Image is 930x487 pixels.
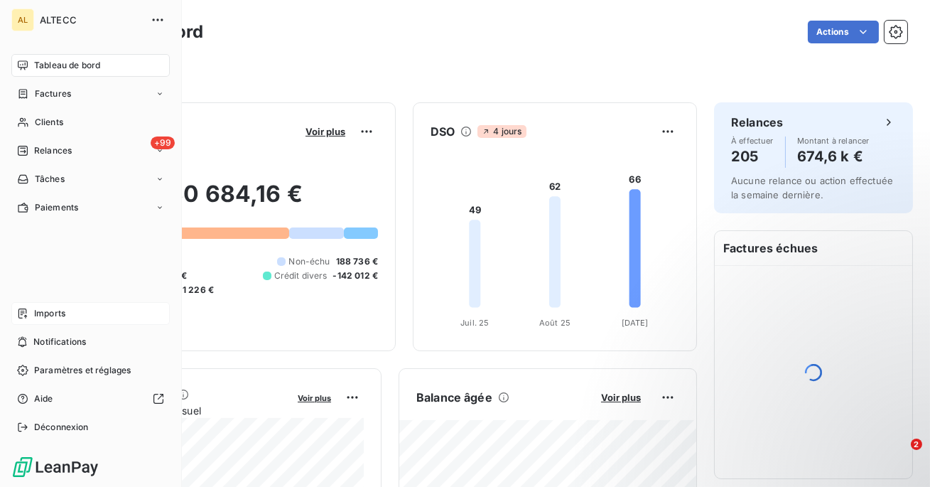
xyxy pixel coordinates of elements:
span: Déconnexion [34,421,89,434]
span: Tâches [35,173,65,186]
h6: DSO [431,123,455,140]
h6: Relances [731,114,783,131]
span: Non-échu [288,255,330,268]
div: AL [11,9,34,31]
span: -1 226 € [178,284,214,296]
tspan: Juil. 25 [460,318,489,328]
span: +99 [151,137,175,149]
img: Logo LeanPay [11,456,99,478]
button: Voir plus [597,391,645,404]
span: Voir plus [306,126,345,137]
h6: Factures échues [715,231,912,265]
span: Relances [34,144,72,157]
button: Actions [808,21,879,43]
span: ALTECC [40,14,142,26]
span: Chiffre d'affaires mensuel [80,403,288,418]
span: 2 [911,439,922,450]
h4: 205 [731,145,774,168]
span: 4 jours [477,125,526,138]
span: Montant à relancer [797,137,870,145]
a: Aide [11,387,170,410]
tspan: [DATE] [622,318,649,328]
span: 188 736 € [336,255,378,268]
button: Voir plus [293,391,335,404]
tspan: Août 25 [539,318,571,328]
span: Paiements [35,201,78,214]
span: Clients [35,116,63,129]
h2: 730 684,16 € [80,180,378,223]
span: Notifications [33,336,86,348]
button: Voir plus [301,125,350,138]
span: Factures [35,87,71,100]
h6: Balance âgée [416,389,492,406]
iframe: Intercom notifications message [646,349,930,449]
span: -142 012 € [333,269,379,282]
span: Crédit divers [274,269,328,282]
span: Tableau de bord [34,59,100,72]
span: Imports [34,307,65,320]
span: Paramètres et réglages [34,364,131,377]
span: Voir plus [601,392,641,403]
iframe: Intercom live chat [882,439,916,473]
h4: 674,6 k € [797,145,870,168]
span: Aide [34,392,53,405]
span: Aucune relance ou action effectuée la semaine dernière. [731,175,893,200]
span: À effectuer [731,137,774,145]
span: Voir plus [298,393,331,403]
